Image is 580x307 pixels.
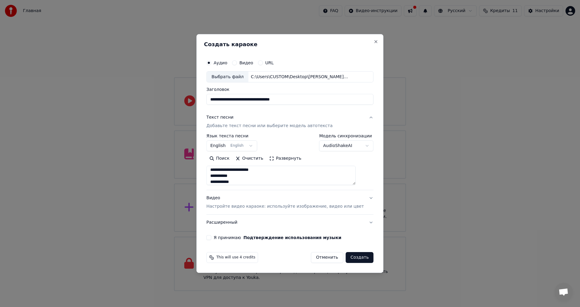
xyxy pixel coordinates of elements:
[265,61,274,65] label: URL
[239,61,253,65] label: Видео
[216,255,255,260] span: This will use 4 credits
[233,154,266,164] button: Очистить
[206,110,373,134] button: Текст песниДобавьте текст песни или выберите модель автотекста
[206,195,364,210] div: Видео
[206,190,373,215] button: ВидеоНастройте видео караоке: используйте изображение, видео или цвет
[214,235,341,240] label: Я принимаю
[214,61,227,65] label: Аудио
[248,74,351,80] div: C:\Users\CUSTOM\Desktop\[PERSON_NAME], [PERSON_NAME] - Бул янымда.mp3
[319,134,374,138] label: Модель синхронизации
[206,154,232,164] button: Поиск
[206,203,364,209] p: Настройте видео караоке: используйте изображение, видео или цвет
[207,72,248,82] div: Выбрать файл
[206,134,257,138] label: Язык текста песни
[206,123,333,129] p: Добавьте текст песни или выберите модель автотекста
[311,252,343,263] button: Отменить
[204,42,376,47] h2: Создать караоке
[346,252,373,263] button: Создать
[206,134,373,190] div: Текст песниДобавьте текст песни или выберите модель автотекста
[243,235,341,240] button: Я принимаю
[266,154,304,164] button: Развернуть
[206,215,373,230] button: Расширенный
[206,115,234,121] div: Текст песни
[206,88,373,92] label: Заголовок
